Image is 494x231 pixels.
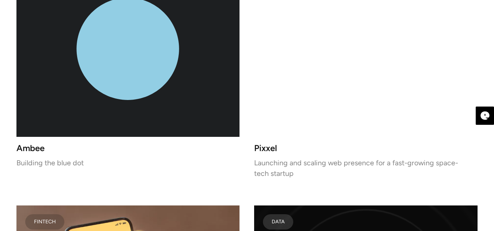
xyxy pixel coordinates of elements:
[272,220,284,224] div: Data
[16,160,240,165] p: Building the blue dot
[16,146,240,152] h3: Ambee
[34,220,56,224] div: FINTECH
[254,146,477,152] h3: Pixxel
[254,160,477,176] p: Launching and scaling web presence for a fast-growing space-tech startup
